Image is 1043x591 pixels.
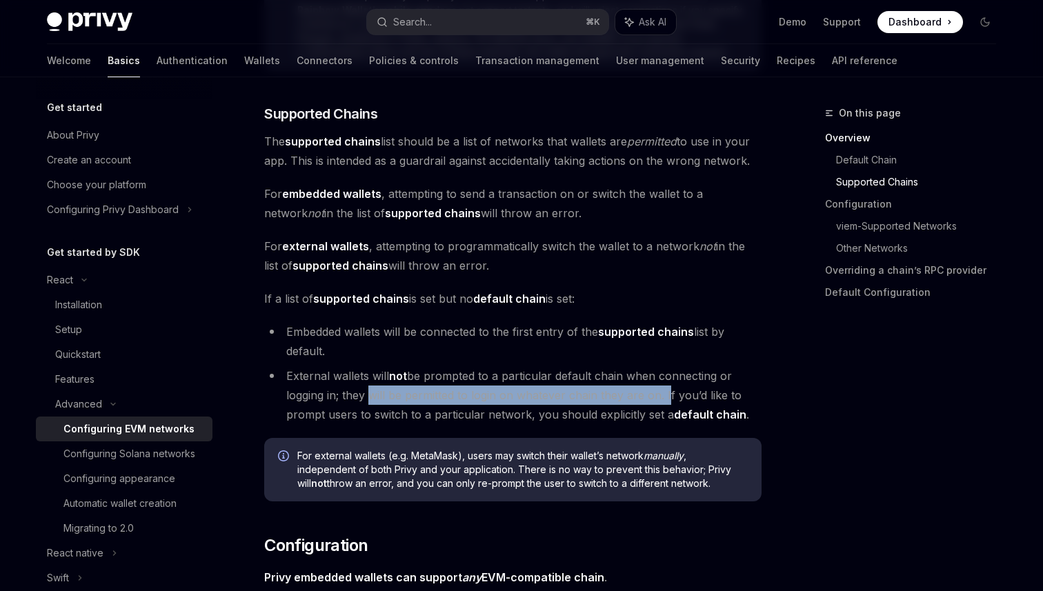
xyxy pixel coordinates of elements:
a: API reference [832,44,897,77]
a: Create an account [36,148,212,172]
a: Recipes [777,44,815,77]
a: viem-Supported Networks [836,215,1007,237]
span: For , attempting to send a transaction on or switch the wallet to a network in the list of will t... [264,184,762,223]
a: Support [823,15,861,29]
em: any [462,570,481,584]
a: Choose your platform [36,172,212,197]
strong: supported chains [313,292,409,305]
strong: supported chains [385,206,481,220]
span: Configuration [264,534,368,557]
div: React native [47,545,103,561]
strong: not [311,477,327,489]
div: Automatic wallet creation [63,495,177,512]
a: Authentication [157,44,228,77]
div: Configuring Privy Dashboard [47,201,179,218]
div: Advanced [55,396,102,412]
em: not [308,206,324,220]
button: Ask AI [615,10,676,34]
a: Configuring Solana networks [36,441,212,466]
a: Configuration [825,193,1007,215]
a: Installation [36,292,212,317]
button: Search...⌘K [367,10,608,34]
span: Ask AI [639,15,666,29]
a: Migrating to 2.0 [36,516,212,541]
h5: Get started by SDK [47,244,140,261]
a: Demo [779,15,806,29]
a: Default Configuration [825,281,1007,303]
span: ⌘ K [586,17,600,28]
strong: external wallets [282,239,369,253]
li: External wallets will be prompted to a particular default chain when connecting or logging in; th... [264,366,762,424]
a: Connectors [297,44,352,77]
div: Create an account [47,152,131,168]
div: Configuring Solana networks [63,445,195,462]
a: default chain [473,292,546,306]
span: The list should be a list of networks that wallets are to use in your app. This is intended as a ... [264,132,762,170]
li: Embedded wallets will be connected to the first entry of the list by default. [264,322,762,361]
strong: embedded wallets [282,187,381,201]
strong: Privy embedded wallets can support EVM-compatible chain [264,570,604,584]
div: Configuring appearance [63,470,175,487]
span: If a list of is set but no is set: [264,289,762,308]
a: Features [36,367,212,392]
strong: not [389,369,407,383]
a: User management [616,44,704,77]
a: Overriding a chain’s RPC provider [825,259,1007,281]
strong: supported chains [292,259,388,272]
a: Configuring appearance [36,466,212,491]
span: On this page [839,105,901,121]
span: Supported Chains [264,104,377,123]
div: Setup [55,321,82,338]
strong: supported chains [285,134,381,148]
em: not [699,239,716,253]
div: About Privy [47,127,99,143]
img: dark logo [47,12,132,32]
em: permitted [627,134,677,148]
a: Dashboard [877,11,963,33]
h5: Get started [47,99,102,116]
span: For external wallets (e.g. MetaMask), users may switch their wallet’s network , independent of bo... [297,449,748,490]
a: Configuring EVM networks [36,417,212,441]
a: About Privy [36,123,212,148]
strong: supported chains [598,325,694,339]
div: Features [55,371,95,388]
span: Dashboard [888,15,942,29]
button: Toggle dark mode [974,11,996,33]
span: For , attempting to programmatically switch the wallet to a network in the list of will throw an ... [264,237,762,275]
a: Transaction management [475,44,599,77]
svg: Info [278,450,292,464]
a: Wallets [244,44,280,77]
div: Configuring EVM networks [63,421,195,437]
a: Automatic wallet creation [36,491,212,516]
div: Choose your platform [47,177,146,193]
em: manually [644,450,684,461]
a: Overview [825,127,1007,149]
div: Swift [47,570,69,586]
div: Search... [393,14,432,30]
div: Migrating to 2.0 [63,520,134,537]
a: Policies & controls [369,44,459,77]
a: Welcome [47,44,91,77]
a: Basics [108,44,140,77]
div: Installation [55,297,102,313]
div: React [47,272,73,288]
div: Quickstart [55,346,101,363]
a: Default Chain [836,149,1007,171]
a: Supported Chains [836,171,1007,193]
a: Security [721,44,760,77]
span: . [264,568,762,587]
a: Quickstart [36,342,212,367]
a: Other Networks [836,237,1007,259]
strong: default chain [674,408,746,421]
a: Setup [36,317,212,342]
